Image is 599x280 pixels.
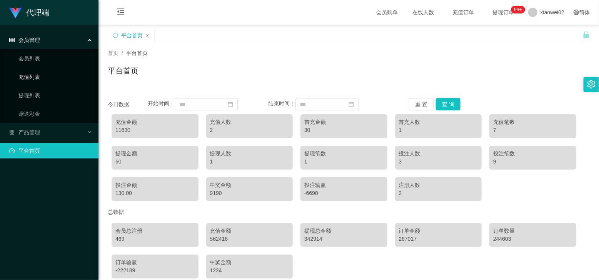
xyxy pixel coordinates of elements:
span: 产品管理 [9,129,40,135]
a: 充值列表 [18,69,92,85]
div: 60 [115,158,195,166]
sup: 1206 [511,6,525,13]
div: 469 [115,235,195,243]
a: 代理端 [9,9,49,15]
div: 充值人数 [210,118,289,126]
i: 图标: setting [587,80,596,88]
i: 图标: appstore-o [9,130,15,135]
button: 重 置 [409,98,434,110]
i: 图标: table [9,37,15,43]
div: 中奖金额 [210,258,289,267]
div: 订单输赢 [115,258,195,267]
i: 图标: menu-fold [108,0,134,25]
span: 平台首页 [126,50,148,56]
div: 今日数据 [108,100,148,108]
div: 订单数量 [493,227,572,235]
img: logo.9652507e.png [9,8,22,18]
div: 11630 [115,126,195,134]
span: 结束时间： [269,101,295,107]
div: 投注人数 [399,150,478,158]
i: 图标: close [145,33,150,38]
i: 图标: calendar [349,102,354,107]
h1: 平台首页 [108,65,138,77]
a: 会员列表 [18,51,92,66]
div: 充值金额 [115,118,195,126]
div: 9190 [210,189,289,197]
div: 2 [399,189,478,197]
div: 1 [304,158,384,166]
div: 1224 [210,267,289,275]
div: 充值笔数 [493,118,572,126]
div: 总数据 [108,205,590,219]
div: 订单金额 [399,227,478,235]
a: 图标: dashboard平台首页 [9,143,92,158]
div: 首充人数 [399,118,478,126]
div: 562416 [210,235,289,243]
i: 图标: calendar [228,102,233,107]
div: 首充金额 [304,118,384,126]
div: 提现总金额 [304,227,384,235]
span: 提现订单 [489,10,518,15]
button: 查 询 [436,98,461,110]
a: 提现列表 [18,88,92,103]
div: 1 [210,158,289,166]
div: -6690 [304,189,384,197]
div: 9 [493,158,572,166]
span: 会员管理 [9,37,40,43]
div: 3 [399,158,478,166]
i: 图标: sync [113,33,118,38]
div: 130.00 [115,189,195,197]
i: 图标: global [574,10,579,15]
h1: 代理端 [26,0,49,25]
div: 7 [493,126,572,134]
span: 首页 [108,50,118,56]
span: 充值订单 [449,10,478,15]
div: 投注金额 [115,181,195,189]
div: 会员总注册 [115,227,195,235]
div: 投注笔数 [493,150,572,158]
div: 2 [210,126,289,134]
div: 平台首页 [121,28,143,43]
div: 注册人数 [399,181,478,189]
span: 开始时间： [148,101,175,107]
div: 提现笔数 [304,150,384,158]
div: -222189 [115,267,195,275]
div: 提现人数 [210,150,289,158]
div: 342914 [304,235,384,243]
div: 267017 [399,235,478,243]
div: 投注输赢 [304,181,384,189]
div: 244603 [493,235,572,243]
div: 提现金额 [115,150,195,158]
div: 中奖金额 [210,181,289,189]
span: / [122,50,123,56]
div: 1 [399,126,478,134]
a: 赠送彩金 [18,106,92,122]
div: 30 [304,126,384,134]
i: 图标: unlock [583,31,590,38]
div: 充值金额 [210,227,289,235]
span: 在线人数 [409,10,438,15]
